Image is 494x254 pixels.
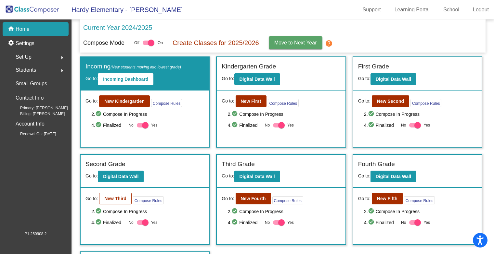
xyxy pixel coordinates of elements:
[228,219,262,226] span: 4. Finalized
[358,76,370,81] span: Go to:
[241,99,261,104] b: New First
[16,66,36,75] span: Students
[368,110,376,118] mat-icon: check_circle
[91,208,204,215] span: 2. Compose In Progress
[438,5,464,15] a: School
[401,220,406,225] span: No
[222,160,254,169] label: Third Grade
[370,171,416,182] button: Digital Data Wall
[99,95,150,107] button: New Kindergarden
[98,171,144,182] button: Digital Data Wall
[95,121,103,129] mat-icon: check_circle
[358,62,389,71] label: First Grade
[133,196,164,204] button: Compose Rules
[265,220,270,225] span: No
[358,160,395,169] label: Fourth Grade
[103,174,138,179] b: Digital Data Wall
[151,99,182,107] button: Compose Rules
[83,39,124,47] p: Compose Mode
[85,173,98,178] span: Go to:
[8,25,16,33] mat-icon: home
[364,121,398,129] span: 4. Finalized
[8,40,16,47] mat-icon: settings
[468,5,494,15] a: Logout
[16,53,32,62] span: Set Up
[91,219,125,226] span: 4. Finalized
[372,95,409,107] button: New Second
[240,174,275,179] b: Digital Data Wall
[58,54,66,62] mat-icon: arrow_right
[228,121,262,129] span: 4. Finalized
[128,122,133,128] span: No
[16,25,30,33] p: Home
[104,196,126,201] b: New Third
[231,208,239,215] mat-icon: check_circle
[265,122,270,128] span: No
[372,193,403,204] button: New Fifth
[99,193,132,204] button: New Third
[234,171,280,182] button: Digital Data Wall
[389,5,435,15] a: Learning Portal
[95,110,103,118] mat-icon: check_circle
[423,121,430,129] span: Yes
[364,110,477,118] span: 2. Compose In Progress
[325,40,333,47] mat-icon: help
[103,77,148,82] b: Incoming Dashboard
[95,208,103,215] mat-icon: check_circle
[222,62,276,71] label: Kindergarten Grade
[368,121,376,129] mat-icon: check_circle
[98,73,153,85] button: Incoming Dashboard
[85,160,125,169] label: Second Grade
[128,220,133,225] span: No
[358,173,370,178] span: Go to:
[376,174,411,179] b: Digital Data Wall
[83,23,152,32] p: Current Year 2024/2025
[222,76,234,81] span: Go to:
[91,110,204,118] span: 2. Compose In Progress
[377,196,397,201] b: New Fifth
[10,111,65,117] span: Billing: [PERSON_NAME]
[358,98,370,104] span: Go to:
[287,219,294,226] span: Yes
[10,131,56,137] span: Renewal On: [DATE]
[376,77,411,82] b: Digital Data Wall
[173,38,259,48] p: Create Classes for 2025/2026
[228,110,341,118] span: 2. Compose In Progress
[401,122,406,128] span: No
[85,98,98,104] span: Go to:
[377,99,404,104] b: New Second
[274,40,317,45] span: Move to Next Year
[423,219,430,226] span: Yes
[85,76,98,81] span: Go to:
[268,99,299,107] button: Compose Rules
[151,219,158,226] span: Yes
[370,73,416,85] button: Digital Data Wall
[272,196,303,204] button: Compose Rules
[357,5,386,15] a: Support
[16,79,47,88] p: Small Groups
[231,121,239,129] mat-icon: check_circle
[16,93,44,103] p: Contact Info
[222,195,234,202] span: Go to:
[364,208,477,215] span: 2. Compose In Progress
[158,40,163,46] span: On
[222,173,234,178] span: Go to:
[368,219,376,226] mat-icon: check_circle
[222,98,234,104] span: Go to:
[228,208,341,215] span: 2. Compose In Progress
[404,196,435,204] button: Compose Rules
[10,105,68,111] span: Primary: [PERSON_NAME]
[65,5,183,15] span: Hardy Elementary - [PERSON_NAME]
[58,67,66,75] mat-icon: arrow_right
[236,95,266,107] button: New First
[104,99,145,104] b: New Kindergarden
[231,219,239,226] mat-icon: check_circle
[368,208,376,215] mat-icon: check_circle
[240,77,275,82] b: Digital Data Wall
[287,121,294,129] span: Yes
[231,110,239,118] mat-icon: check_circle
[16,119,45,128] p: Account Info
[91,121,125,129] span: 4. Finalized
[110,65,181,69] span: (New students moving into lowest grade)
[241,196,266,201] b: New Fourth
